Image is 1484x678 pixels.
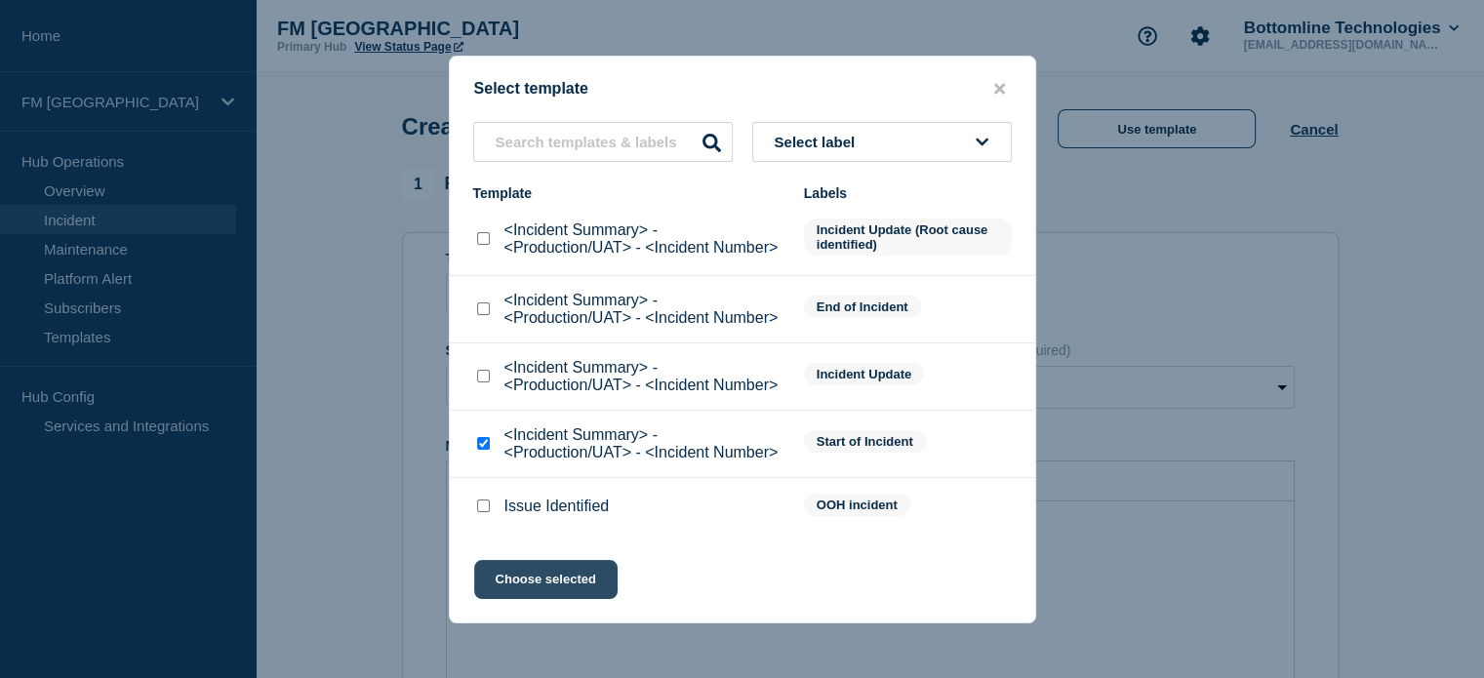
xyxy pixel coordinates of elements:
p: <Incident Summary> - <Production/UAT> - <Incident Number> [504,426,784,461]
p: <Incident Summary> - <Production/UAT> - <Incident Number> [504,359,784,394]
button: close button [988,80,1011,99]
span: Incident Update [804,363,925,385]
span: OOH incident [804,494,910,516]
span: Incident Update (Root cause identified) [804,219,1012,256]
button: Choose selected [474,560,618,599]
div: Select template [450,80,1035,99]
button: Select label [752,122,1012,162]
input: Issue Identified checkbox [477,499,490,512]
input: <Incident Summary> - <Production/UAT> - <Incident Number> checkbox [477,232,490,245]
span: End of Incident [804,296,921,318]
div: Template [473,185,784,201]
p: Issue Identified [504,498,610,515]
input: <Incident Summary> - <Production/UAT> - <Incident Number> checkbox [477,370,490,382]
input: Search templates & labels [473,122,733,162]
input: <Incident Summary> - <Production/UAT> - <Incident Number> checkbox [477,302,490,315]
span: Start of Incident [804,430,926,453]
input: <Incident Summary> - <Production/UAT> - <Incident Number> checkbox [477,437,490,450]
p: <Incident Summary> - <Production/UAT> - <Incident Number> [504,292,784,327]
p: <Incident Summary> - <Production/UAT> - <Incident Number> [504,221,784,257]
span: Select label [775,134,863,150]
div: Labels [804,185,1012,201]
